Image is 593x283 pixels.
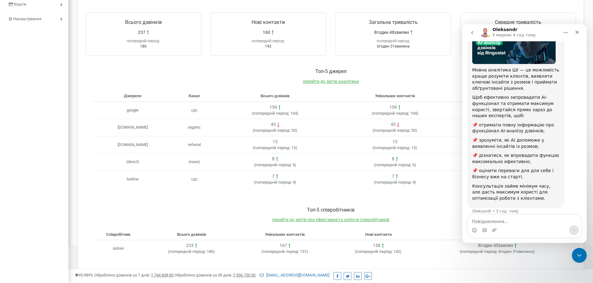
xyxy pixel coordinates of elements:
div: 43 [391,121,396,128]
span: Оброблено дзвінків за 30 днів : [174,273,256,277]
u: 7 556 750,00 [233,273,256,277]
span: Всього дзвінків [125,19,162,25]
span: Всього дзвінків [177,232,206,237]
textarea: Повідомлення... [5,190,119,201]
span: попередній період: [461,249,497,254]
button: Завантажити вкладений файл [30,203,35,208]
span: 6годин 31хвилина [377,44,410,48]
span: ( 4 ) [374,180,416,185]
span: ( 13 ) [253,145,297,150]
td: [DOMAIN_NAME] [92,136,173,153]
span: ( 142 ) [355,249,402,254]
span: ( 13 ) [373,145,417,150]
iframe: Intercom live chat [462,24,587,243]
div: 159 [270,104,277,111]
div: 167 [280,243,287,249]
span: ( 151 ) [261,249,308,254]
div: Консультація займе мінімум часу, але дасть максимум користі для оптимізації роботи з клієнтами. [10,159,97,177]
span: Унікальних контактів [375,94,415,98]
span: 186 [140,44,147,48]
iframe: Intercom live chat [572,248,587,263]
div: 📌 зрозуміти, як АІ допоможе у виявленні інсайтів із розмов; [10,113,97,125]
a: [EMAIL_ADDRESS][DOMAIN_NAME] [260,273,329,277]
div: 📌 отримати повну інформацію про функціонал AI-аналізу дзвінків; [10,98,97,110]
span: попередній період: [375,180,412,185]
td: (none) [173,153,215,171]
div: 📌 дізнатися, як впровадити функцію максимально ефективно; [10,128,97,140]
span: ( 104 ) [372,111,418,116]
span: 142 [265,44,271,48]
div: 158 [373,243,380,249]
span: попередній період: [374,128,410,133]
span: попередній період: [373,111,409,116]
div: 8 [392,156,394,162]
td: organic [173,119,215,136]
u: 1 744 838,00 [151,273,173,277]
span: Загальна тривалість [369,19,418,25]
td: google [92,102,173,119]
div: 159 [389,104,397,111]
span: ( 104 ) [252,111,299,116]
div: 13 [273,139,278,145]
span: Співробітник [106,232,130,237]
div: 7 [392,173,394,180]
div: 8 [272,156,275,162]
span: ( 6годин 31хвилина ) [460,249,535,254]
span: попередній період: [255,162,292,167]
span: ( 4 ) [254,180,296,185]
span: попередній період: [374,145,410,150]
span: Середня тривалість [495,19,541,25]
div: Мовна аналітика ШІ — це можливість краще розуміти клієнтів, виявляти ключові інсайти з розмов і п... [10,43,97,67]
div: Щоб ефективно запровадити AI-функціонал та отримати максимум користі, звертайся прямо зараз до на... [10,70,97,94]
a: перейти до звітів аналітики [303,79,359,84]
button: Надіслати повідомлення… [107,201,117,211]
div: 43 [271,121,276,128]
div: 233 [186,243,194,249]
span: ( 53 ) [373,128,417,133]
span: Toп-5 джерел [315,68,346,74]
td: cpc [173,102,215,119]
span: попередній період: [253,111,289,116]
button: Вибір емодзі [10,203,15,208]
div: 13 [393,139,398,145]
span: 237 [138,29,145,35]
span: 99,989% [75,273,93,277]
span: попередній період: [127,39,160,43]
span: Кошти [14,2,26,7]
span: 160 [263,29,270,35]
span: попередній період: [375,162,412,167]
td: [DOMAIN_NAME] [92,119,173,136]
span: ( 53 ) [253,128,297,133]
span: Джерело [124,94,141,98]
span: ( 6 ) [254,162,296,167]
span: попередній період: [356,249,393,254]
span: Нові контакти [252,19,285,25]
button: вибір GIF-файлів [20,203,25,208]
span: Канал [189,94,200,98]
span: Всього дзвінків [261,94,289,98]
div: Oleksandr • 3 год. тому [10,185,56,189]
span: попередній період: [169,249,206,254]
td: (direct) [92,153,173,171]
td: Admin [92,240,145,257]
span: ( 6 ) [374,162,416,167]
span: попередній період: [254,128,290,133]
span: Toп-5 співробітників [307,207,355,213]
span: 8годин 48хвилин [374,29,409,35]
a: перейти до звітів про ефективність роботи співробітників [272,217,389,222]
div: 📌 оцінити переваги для для себе і бізнесу вже на старті. [10,144,97,156]
td: cpc [173,171,215,188]
td: referral [173,136,215,153]
span: Нові контакти [365,232,392,237]
span: ( 186 ) [168,249,215,254]
div: 8годин 45хвилин [478,243,513,249]
span: попередній період: [263,249,299,254]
